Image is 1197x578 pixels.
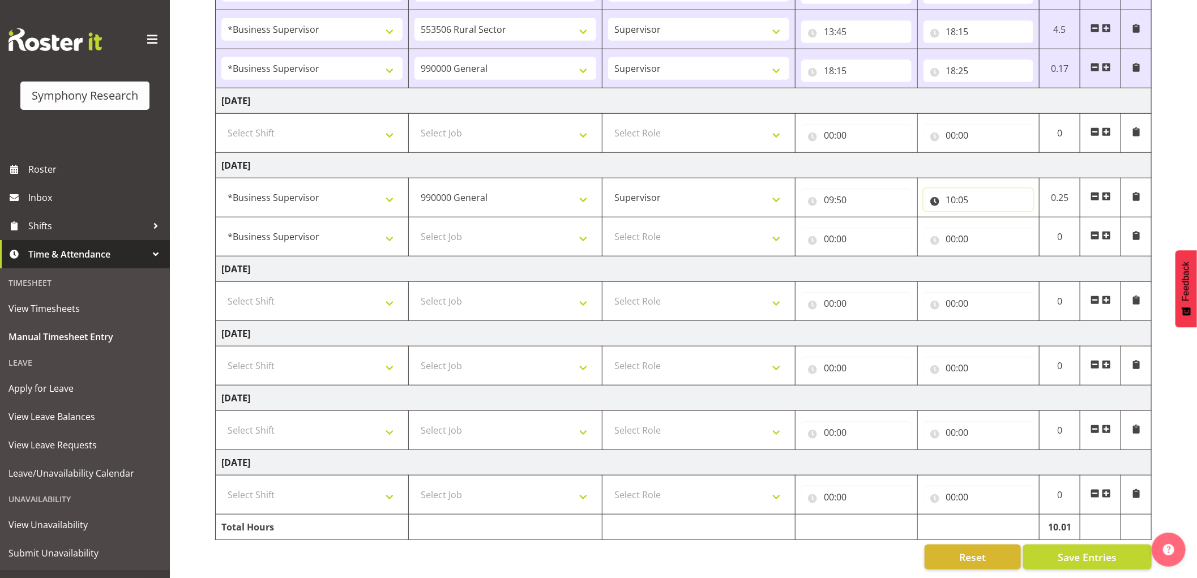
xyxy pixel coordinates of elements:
input: Click to select... [924,59,1034,82]
input: Click to select... [924,292,1034,315]
div: Timesheet [3,271,167,294]
td: 0 [1040,346,1080,386]
td: 0 [1040,282,1080,321]
button: Reset [925,545,1021,570]
div: Unavailability [3,487,167,511]
span: Save Entries [1058,550,1117,564]
input: Click to select... [801,124,912,147]
a: Apply for Leave [3,374,167,403]
input: Click to select... [801,20,912,43]
input: Click to select... [801,421,912,444]
td: 0 [1040,114,1080,153]
span: Submit Unavailability [8,545,161,562]
a: View Unavailability [3,511,167,539]
td: [DATE] [216,321,1152,346]
span: Feedback [1181,262,1191,301]
input: Click to select... [801,292,912,315]
span: Leave/Unavailability Calendar [8,465,161,482]
span: View Timesheets [8,300,161,317]
input: Click to select... [801,357,912,379]
td: [DATE] [216,88,1152,114]
button: Save Entries [1023,545,1152,570]
input: Click to select... [924,124,1034,147]
input: Click to select... [924,228,1034,250]
span: View Leave Requests [8,436,161,453]
td: 0 [1040,411,1080,450]
input: Click to select... [924,20,1034,43]
td: 0 [1040,217,1080,256]
img: Rosterit website logo [8,28,102,51]
a: Leave/Unavailability Calendar [3,459,167,487]
td: 4.5 [1040,10,1080,49]
span: View Leave Balances [8,408,161,425]
td: [DATE] [216,386,1152,411]
span: Inbox [28,189,164,206]
a: View Leave Requests [3,431,167,459]
td: 0.17 [1040,49,1080,88]
button: Feedback - Show survey [1175,250,1197,327]
input: Click to select... [924,189,1034,211]
input: Click to select... [924,421,1034,444]
input: Click to select... [924,357,1034,379]
img: help-xxl-2.png [1163,544,1174,555]
input: Click to select... [801,228,912,250]
td: 0.25 [1040,178,1080,217]
span: Apply for Leave [8,380,161,397]
input: Click to select... [801,189,912,211]
a: Manual Timesheet Entry [3,323,167,351]
td: [DATE] [216,153,1152,178]
div: Symphony Research [32,87,138,104]
div: Leave [3,351,167,374]
span: Manual Timesheet Entry [8,328,161,345]
input: Click to select... [801,59,912,82]
td: 10.01 [1040,515,1080,540]
td: [DATE] [216,450,1152,476]
td: 0 [1040,476,1080,515]
input: Click to select... [801,486,912,508]
span: Shifts [28,217,147,234]
span: Time & Attendance [28,246,147,263]
span: View Unavailability [8,516,161,533]
span: Reset [959,550,986,564]
input: Click to select... [924,486,1034,508]
span: Roster [28,161,164,178]
td: Total Hours [216,515,409,540]
a: Submit Unavailability [3,539,167,567]
a: View Leave Balances [3,403,167,431]
td: [DATE] [216,256,1152,282]
a: View Timesheets [3,294,167,323]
